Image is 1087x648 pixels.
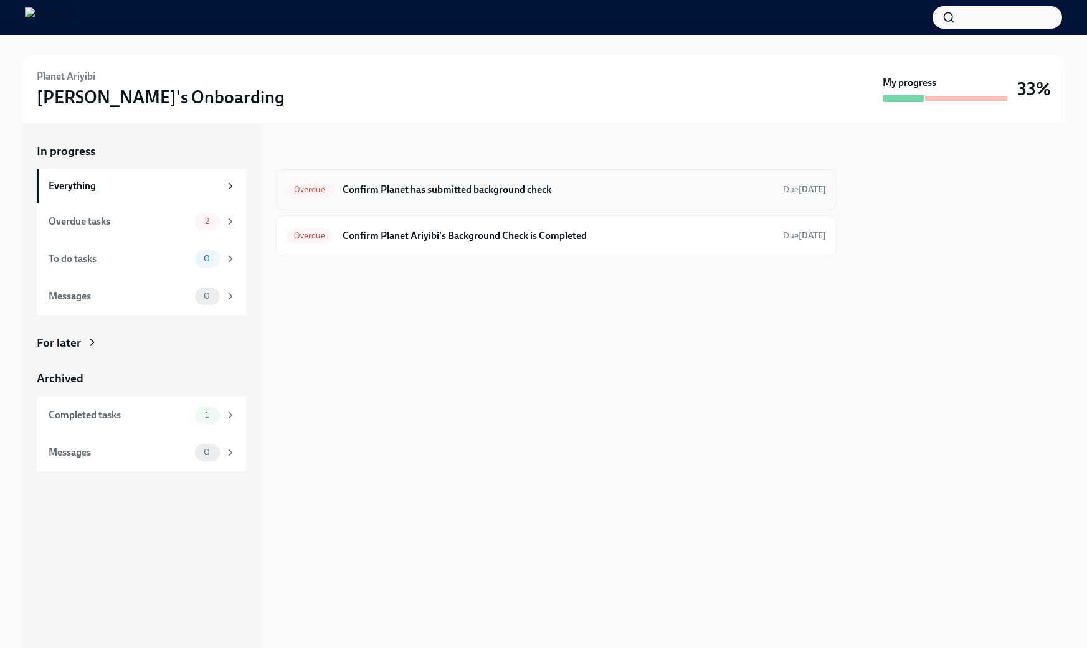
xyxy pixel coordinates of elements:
span: 2 [197,217,217,226]
h3: 33% [1017,78,1051,100]
div: Overdue tasks [49,215,190,228]
div: Everything [49,179,220,193]
a: Everything [37,169,246,203]
span: 0 [196,448,217,457]
strong: [DATE] [799,184,826,195]
a: Completed tasks1 [37,397,246,434]
span: Overdue [287,231,333,240]
a: Overdue tasks2 [37,203,246,240]
div: Completed tasks [49,408,190,422]
span: 0 [196,291,217,301]
div: For later [37,335,81,351]
a: Archived [37,370,246,387]
h6: Planet Ariyibi [37,70,95,83]
div: In progress [276,143,335,159]
div: Messages [49,289,190,303]
a: In progress [37,143,246,159]
a: OverdueConfirm Planet Ariyibi's Background Check is CompletedDue[DATE] [287,226,826,246]
span: 0 [196,254,217,263]
span: August 19th, 2025 09:00 [783,230,826,242]
img: Rothy's [25,7,67,27]
span: Overdue [287,185,333,194]
a: Messages0 [37,434,246,471]
a: Messages0 [37,278,246,315]
h6: Confirm Planet has submitted background check [343,183,773,197]
span: Due [783,230,826,241]
span: 1 [197,410,216,420]
div: To do tasks [49,252,190,266]
a: To do tasks0 [37,240,246,278]
span: Due [783,184,826,195]
h3: [PERSON_NAME]'s Onboarding [37,86,285,108]
h6: Confirm Planet Ariyibi's Background Check is Completed [343,229,773,243]
a: OverdueConfirm Planet has submitted background checkDue[DATE] [287,180,826,200]
strong: My progress [883,76,936,90]
a: For later [37,335,246,351]
strong: [DATE] [799,230,826,241]
div: Messages [49,446,190,459]
span: August 7th, 2025 09:00 [783,184,826,195]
